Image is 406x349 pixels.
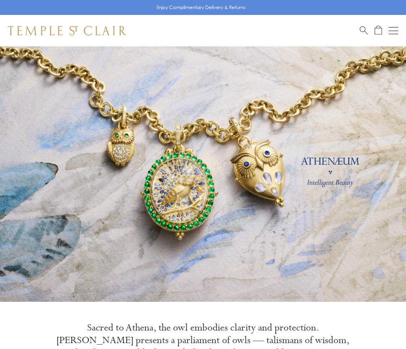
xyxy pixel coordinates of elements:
a: Open Shopping Bag [375,26,382,35]
a: Search [360,26,368,35]
img: Temple St. Clair [8,26,126,35]
button: Open navigation [389,26,398,35]
p: Enjoy Complimentary Delivery & Returns [157,4,246,11]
